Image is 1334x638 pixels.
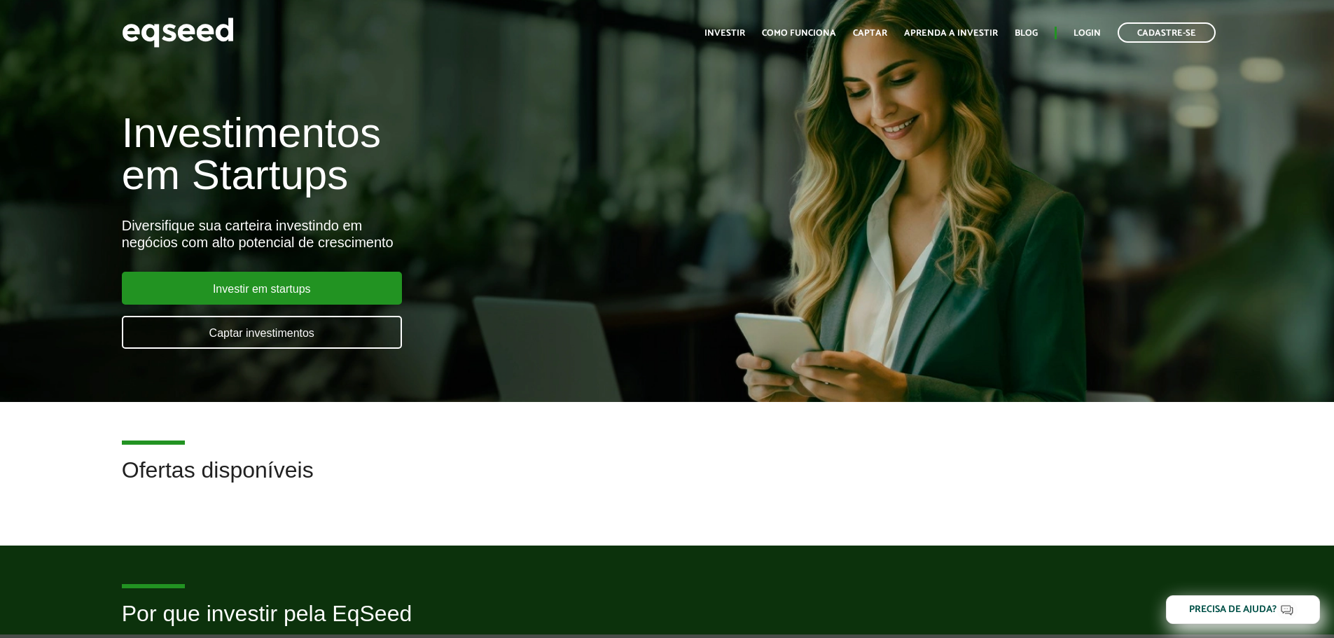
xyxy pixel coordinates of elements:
h2: Ofertas disponíveis [122,458,1213,504]
a: Investir [704,29,745,38]
a: Captar investimentos [122,316,402,349]
img: EqSeed [122,14,234,51]
a: Aprenda a investir [904,29,998,38]
a: Login [1074,29,1101,38]
a: Captar [853,29,887,38]
a: Como funciona [762,29,836,38]
div: Diversifique sua carteira investindo em negócios com alto potencial de crescimento [122,217,768,251]
a: Cadastre-se [1118,22,1216,43]
h1: Investimentos em Startups [122,112,768,196]
a: Blog [1015,29,1038,38]
a: Investir em startups [122,272,402,305]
